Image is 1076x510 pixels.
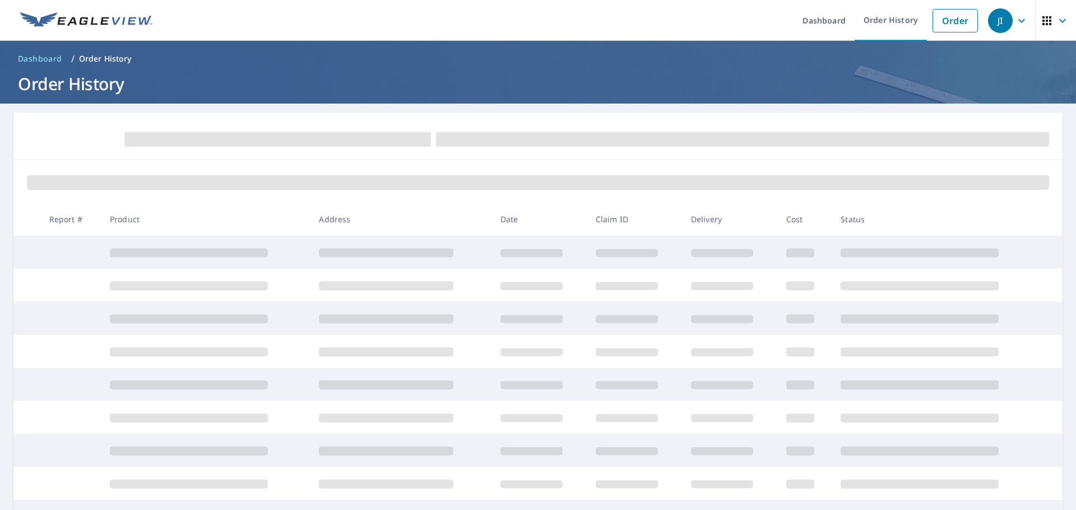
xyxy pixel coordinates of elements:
[832,203,1041,236] th: Status
[20,12,152,29] img: EV Logo
[40,203,101,236] th: Report #
[988,8,1013,33] div: JI
[13,50,67,68] a: Dashboard
[13,50,1063,68] nav: breadcrumb
[310,203,491,236] th: Address
[13,72,1063,95] h1: Order History
[933,9,978,32] a: Order
[101,203,310,236] th: Product
[682,203,777,236] th: Delivery
[587,203,682,236] th: Claim ID
[491,203,587,236] th: Date
[79,53,132,64] p: Order History
[777,203,832,236] th: Cost
[71,52,75,65] li: /
[18,53,62,64] span: Dashboard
